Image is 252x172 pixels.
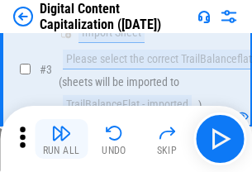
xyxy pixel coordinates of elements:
[78,23,145,43] div: Import Sheet
[207,126,233,152] img: Main button
[140,119,193,159] button: Skip
[157,146,178,155] div: Skip
[197,10,211,23] img: Support
[40,1,191,32] div: Digital Content Capitalization ([DATE])
[43,146,80,155] div: Run All
[40,63,52,76] span: # 3
[35,119,88,159] button: Run All
[13,7,33,26] img: Back
[104,123,124,143] img: Undo
[219,7,239,26] img: Settings menu
[88,119,140,159] button: Undo
[157,123,177,143] img: Skip
[51,123,71,143] img: Run All
[102,146,126,155] div: Undo
[63,95,192,115] div: TrailBalanceFlat - imported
